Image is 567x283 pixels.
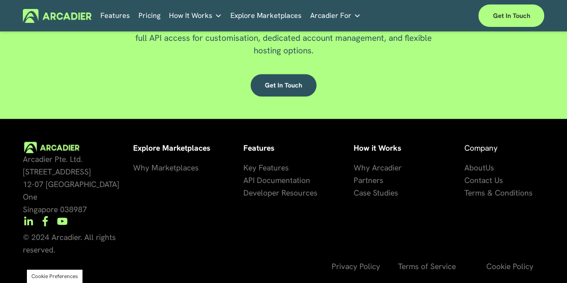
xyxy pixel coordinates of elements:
span: P [354,175,358,185]
a: Cookie Policy [486,260,533,273]
strong: How it Works [354,143,401,153]
a: Why Marketplaces [133,161,199,174]
a: Terms of Service [398,260,456,273]
section: Manage previously selected cookie options [27,270,82,283]
span: Key Features [243,162,289,173]
iframe: Chat Widget [522,240,567,283]
a: P [354,174,358,187]
img: Arcadier [23,9,91,23]
span: Arcadier For [310,9,351,22]
a: YouTube [57,216,68,226]
a: Features [100,9,130,23]
span: Cookie Policy [486,261,533,271]
span: About [464,162,485,173]
a: Developer Resources [243,187,317,199]
span: © 2024 Arcadier. All rights reserved. [23,232,118,255]
span: se Studies [363,187,398,198]
span: Contact Us [464,175,502,185]
a: folder dropdown [310,9,361,23]
span: Developer Resources [243,187,317,198]
a: Facebook [40,216,51,226]
strong: Explore Marketplaces [133,143,210,153]
span: How It Works [169,9,212,22]
a: folder dropdown [169,9,222,23]
a: Contact Us [464,174,502,187]
span: Arcadier Pte. Ltd. [STREET_ADDRESS] 12-07 [GEOGRAPHIC_DATA] One Singapore 038987 [23,154,121,214]
a: About [464,161,485,174]
span: Why Arcadier [354,162,402,173]
span: Company [464,143,497,153]
button: Cookie Preferences [31,273,78,280]
a: se Studies [363,187,398,199]
span: Why Marketplaces [133,162,199,173]
span: Terms of Service [398,261,456,271]
a: Key Features [243,161,289,174]
a: Get in touch [478,4,544,27]
a: Why Arcadier [354,161,402,174]
span: Ca [354,187,363,198]
a: Pricing [139,9,160,23]
a: Get in touch [251,74,316,96]
a: Terms & Conditions [464,187,532,199]
a: API Documentation [243,174,310,187]
a: Privacy Policy [332,260,380,273]
span: artners [358,175,383,185]
strong: Features [243,143,274,153]
span: Privacy Policy [332,261,380,271]
span: Terms & Conditions [464,187,532,198]
a: Ca [354,187,363,199]
a: artners [358,174,383,187]
span: Us [485,162,493,173]
span: API Documentation [243,175,310,185]
a: Explore Marketplaces [230,9,302,23]
a: LinkedIn [23,216,34,226]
